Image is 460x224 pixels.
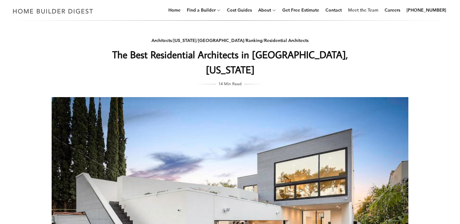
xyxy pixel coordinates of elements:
[198,38,244,43] a: [GEOGRAPHIC_DATA]
[151,38,172,43] a: Architects
[173,38,197,43] a: [US_STATE]
[218,80,242,87] span: 14 Min Read
[105,47,355,77] h1: The Best Residential Architects in [GEOGRAPHIC_DATA], [US_STATE]
[340,179,452,216] iframe: Drift Widget Chat Controller
[10,5,96,17] img: Home Builder Digest
[246,38,263,43] a: Ranking
[264,38,309,43] a: Residential Architects
[105,37,355,44] div: / / / /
